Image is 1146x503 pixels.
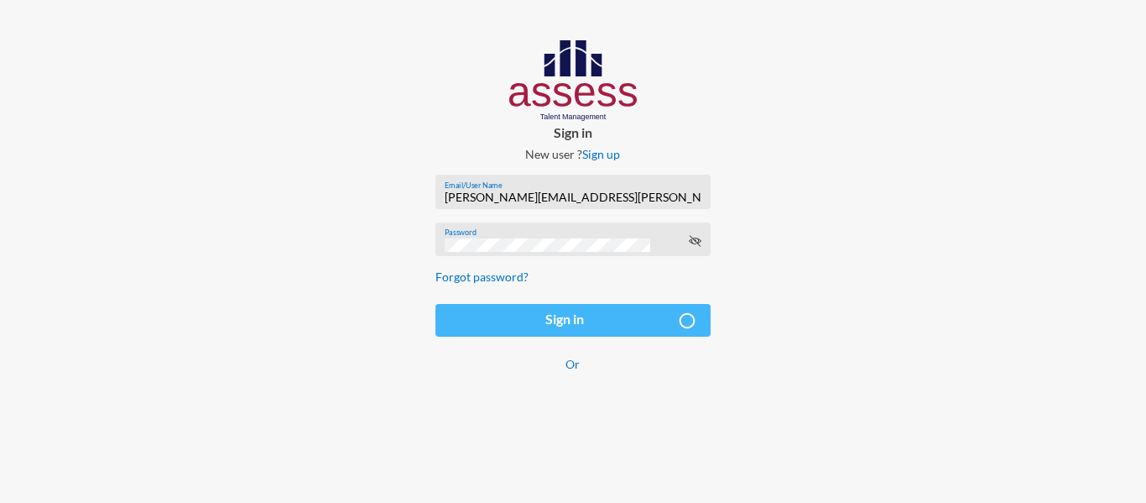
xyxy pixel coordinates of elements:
p: New user ? [422,147,723,161]
p: Sign in [422,124,723,140]
p: Or [435,357,710,371]
a: Forgot password? [435,270,529,284]
input: Email/User Name [445,191,701,204]
img: AssessLogoo.svg [509,40,638,121]
button: Sign in [435,304,710,337]
a: Sign up [582,147,620,161]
